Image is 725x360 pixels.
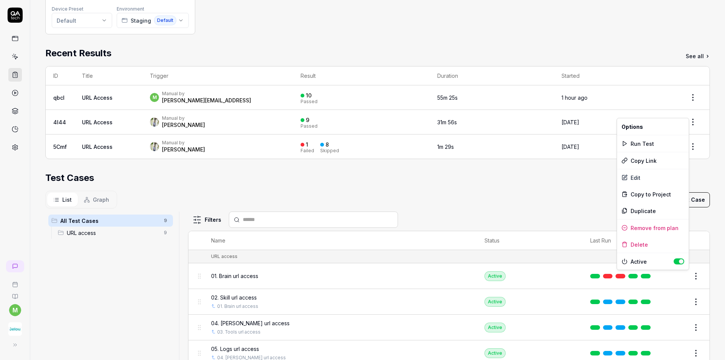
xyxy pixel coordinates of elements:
div: Delete [617,236,689,253]
div: Remove from plan [617,219,689,236]
a: Edit [617,169,689,186]
span: Active [631,258,674,266]
div: Duplicate [617,202,689,219]
div: Run Test [617,135,689,152]
div: Copy Link [617,152,689,169]
span: Copy to Project [631,190,671,198]
span: Options [622,123,643,131]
